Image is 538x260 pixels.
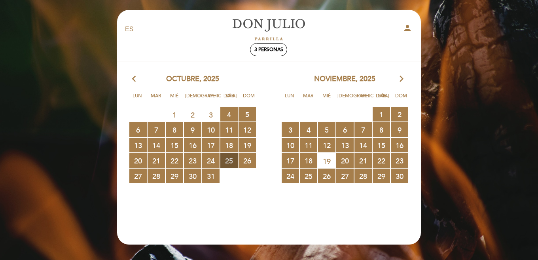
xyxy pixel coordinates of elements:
span: 16 [391,138,408,152]
span: 10 [202,122,220,137]
span: 19 [239,138,256,152]
span: 22 [166,153,183,168]
span: 25 [220,153,238,168]
span: 2 [391,107,408,121]
span: Dom [393,92,409,106]
span: Mar [300,92,316,106]
span: Dom [241,92,257,106]
span: Lun [282,92,297,106]
span: 10 [282,138,299,152]
span: 8 [166,122,183,137]
span: 18 [300,153,317,168]
span: 5 [239,107,256,121]
span: [DEMOGRAPHIC_DATA] [337,92,353,106]
span: 11 [220,122,238,137]
span: noviembre, 2025 [314,74,375,84]
span: 2 [184,107,201,122]
span: 13 [129,138,147,152]
span: 15 [373,138,390,152]
span: 29 [373,169,390,183]
span: 3 [282,122,299,137]
button: person [403,23,412,36]
span: 20 [336,153,354,168]
i: person [403,23,412,33]
span: 19 [318,154,335,168]
span: 21 [354,153,372,168]
span: Mié [167,92,182,106]
span: 25 [300,169,317,183]
span: Sáb [222,92,238,106]
span: Mié [319,92,335,106]
span: 31 [202,169,220,183]
span: 21 [148,153,165,168]
span: Vie [204,92,220,106]
span: 30 [391,169,408,183]
span: 12 [318,138,335,152]
span: 26 [318,169,335,183]
span: 26 [239,153,256,168]
span: 5 [318,122,335,137]
span: 14 [148,138,165,152]
span: 29 [166,169,183,183]
span: 18 [220,138,238,152]
i: arrow_forward_ios [398,74,405,84]
span: 17 [202,138,220,152]
span: 3 personas [254,47,283,53]
span: 9 [184,122,201,137]
span: Mar [148,92,164,106]
span: 6 [336,122,354,137]
span: 1 [373,107,390,121]
span: 20 [129,153,147,168]
span: 24 [202,153,220,168]
span: [DEMOGRAPHIC_DATA] [185,92,201,106]
span: 3 [202,107,220,122]
span: 15 [166,138,183,152]
span: 28 [148,169,165,183]
span: 14 [354,138,372,152]
span: 4 [300,122,317,137]
span: Sáb [375,92,390,106]
span: 27 [129,169,147,183]
span: 13 [336,138,354,152]
span: 11 [300,138,317,152]
span: 6 [129,122,147,137]
span: Lun [129,92,145,106]
i: arrow_back_ios [132,74,139,84]
span: 7 [148,122,165,137]
span: 12 [239,122,256,137]
span: 30 [184,169,201,183]
span: Vie [356,92,372,106]
span: 4 [220,107,238,121]
span: 16 [184,138,201,152]
span: octubre, 2025 [166,74,219,84]
span: 1 [166,107,183,122]
span: 23 [391,153,408,168]
span: 17 [282,153,299,168]
span: 7 [354,122,372,137]
span: 8 [373,122,390,137]
span: 28 [354,169,372,183]
span: 24 [282,169,299,183]
span: 27 [336,169,354,183]
span: 23 [184,153,201,168]
a: [PERSON_NAME] [219,19,318,40]
span: 9 [391,122,408,137]
span: 22 [373,153,390,168]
